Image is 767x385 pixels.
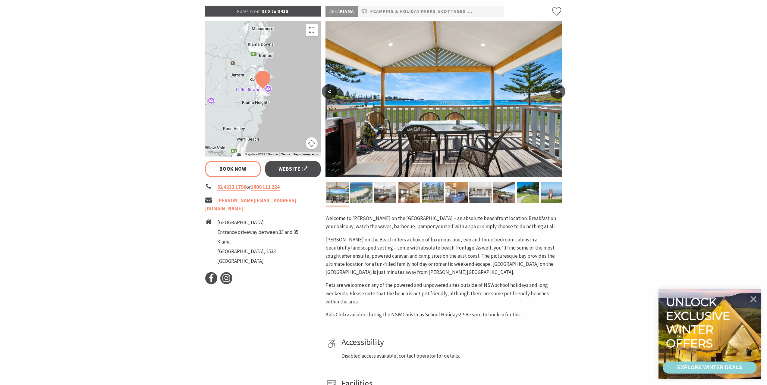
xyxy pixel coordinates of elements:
[550,84,565,99] button: >
[493,182,515,203] img: Enjoy the beachfront view in Cabin 12
[325,281,562,306] p: Pets are welcome on any of the powered and unpowered sites outside of NSW school holidays and lon...
[217,238,298,246] li: Kiama
[325,21,562,177] img: Kendalls on the Beach Holiday Park
[217,184,246,191] a: 02 4232 1790
[207,149,227,157] img: Google
[350,182,372,203] img: Aerial view of Kendalls on the Beach Holiday Park
[517,182,539,203] img: Beachfront cabins at Kendalls on the Beach Holiday Park
[245,153,278,156] span: Map data ©2025 Google
[281,153,290,156] a: Terms
[306,24,318,36] button: Toggle fullscreen view
[217,257,298,265] li: [GEOGRAPHIC_DATA]
[217,219,298,227] li: [GEOGRAPHIC_DATA]
[325,214,562,231] p: Welcome to [PERSON_NAME] on the [GEOGRAPHIC_DATA] – an absolute beachfront location. Breakfast on...
[217,228,298,236] li: Entrance driveway between 33 and 35
[217,247,298,256] li: [GEOGRAPHIC_DATA], 2533
[205,183,321,191] li: or
[469,182,492,203] img: Full size kitchen in Cabin 12
[438,8,466,15] a: #Cottages
[666,295,733,350] div: Unlock exclusive winter offers
[326,182,349,203] img: Kendalls on the Beach Holiday Park
[541,182,563,203] img: Kendalls Beach
[329,8,340,14] span: Area
[374,182,396,203] img: Lounge room in Cabin 12
[322,84,337,99] button: <
[370,8,436,15] a: #Camping & Holiday Parks
[325,311,562,319] p: Kids Club available during the NSW Christmas School Holidays!!! Be sure to book in for this.
[251,184,280,191] a: 1800 111 224
[205,197,296,212] a: [PERSON_NAME][EMAIL_ADDRESS][DOMAIN_NAME]
[398,182,420,203] img: Kendalls on the Beach Holiday Park
[677,362,742,374] div: EXPLORE WINTER DEALS
[325,236,562,277] p: [PERSON_NAME] on the Beach offers a choice of luxurious one, two and three bedroom cabins in a be...
[237,152,241,157] button: Keyboard shortcuts
[207,149,227,157] a: Open this area in Google Maps (opens a new window)
[445,182,468,203] img: Kendalls on the Beach Holiday Park
[325,6,358,17] p: Kiama
[663,362,757,374] a: EXPLORE WINTER DEALS
[341,352,560,360] p: Disabled access available, contact operator for details.
[294,153,319,156] a: Report a map error
[237,8,262,14] span: Rates From:
[205,6,321,17] p: $30 to $435
[468,8,503,15] a: #Pet Friendly
[306,137,318,149] button: Map camera controls
[341,337,560,347] h4: Accessibility
[205,161,261,177] a: Book Now
[422,182,444,203] img: Kendalls on the Beach Holiday Park
[278,165,307,173] span: Website
[265,161,321,177] a: Website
